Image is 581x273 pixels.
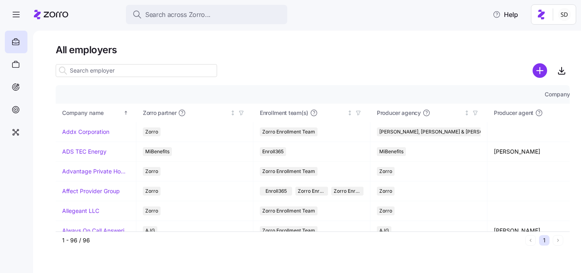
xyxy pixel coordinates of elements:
[379,167,392,176] span: Zorro
[62,207,99,215] a: Allegeant LLC
[493,10,518,19] span: Help
[145,10,211,20] span: Search across Zorro...
[347,110,353,116] div: Not sorted
[379,187,392,196] span: Zorro
[379,226,389,235] span: AJG
[494,109,533,117] span: Producer agent
[62,167,130,175] a: Advantage Private Home Care
[62,187,120,195] a: Affect Provider Group
[539,235,550,246] button: 1
[143,109,176,117] span: Zorro partner
[377,109,421,117] span: Producer agency
[260,109,308,117] span: Enrollment team(s)
[145,167,158,176] span: Zorro
[145,206,158,215] span: Zorro
[379,127,505,136] span: [PERSON_NAME], [PERSON_NAME] & [PERSON_NAME]
[464,110,470,116] div: Not sorted
[123,110,129,116] div: Sorted ascending
[262,226,315,235] span: Zorro Enrollment Team
[558,8,571,21] img: 038087f1531ae87852c32fa7be65e69b
[334,187,361,196] span: Zorro Enrollment Experts
[62,236,522,244] div: 1 - 96 / 96
[265,187,287,196] span: Enroll365
[379,206,392,215] span: Zorro
[379,147,403,156] span: MiBenefits
[262,167,315,176] span: Zorro Enrollment Team
[56,64,217,77] input: Search employer
[62,128,109,136] a: Addx Corporation
[56,44,570,56] h1: All employers
[253,104,370,122] th: Enrollment team(s)Not sorted
[145,226,155,235] span: AJG
[525,235,536,246] button: Previous page
[230,110,236,116] div: Not sorted
[62,227,130,235] a: Always On Call Answering Service
[262,147,284,156] span: Enroll365
[553,235,563,246] button: Next page
[533,63,547,78] svg: add icon
[62,108,122,117] div: Company name
[370,104,487,122] th: Producer agencyNot sorted
[56,104,136,122] th: Company nameSorted ascending
[486,6,525,23] button: Help
[145,187,158,196] span: Zorro
[298,187,325,196] span: Zorro Enrollment Team
[145,127,158,136] span: Zorro
[262,127,315,136] span: Zorro Enrollment Team
[145,147,169,156] span: MiBenefits
[136,104,253,122] th: Zorro partnerNot sorted
[62,148,107,156] a: ADS TEC Energy
[126,5,287,24] button: Search across Zorro...
[262,206,315,215] span: Zorro Enrollment Team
